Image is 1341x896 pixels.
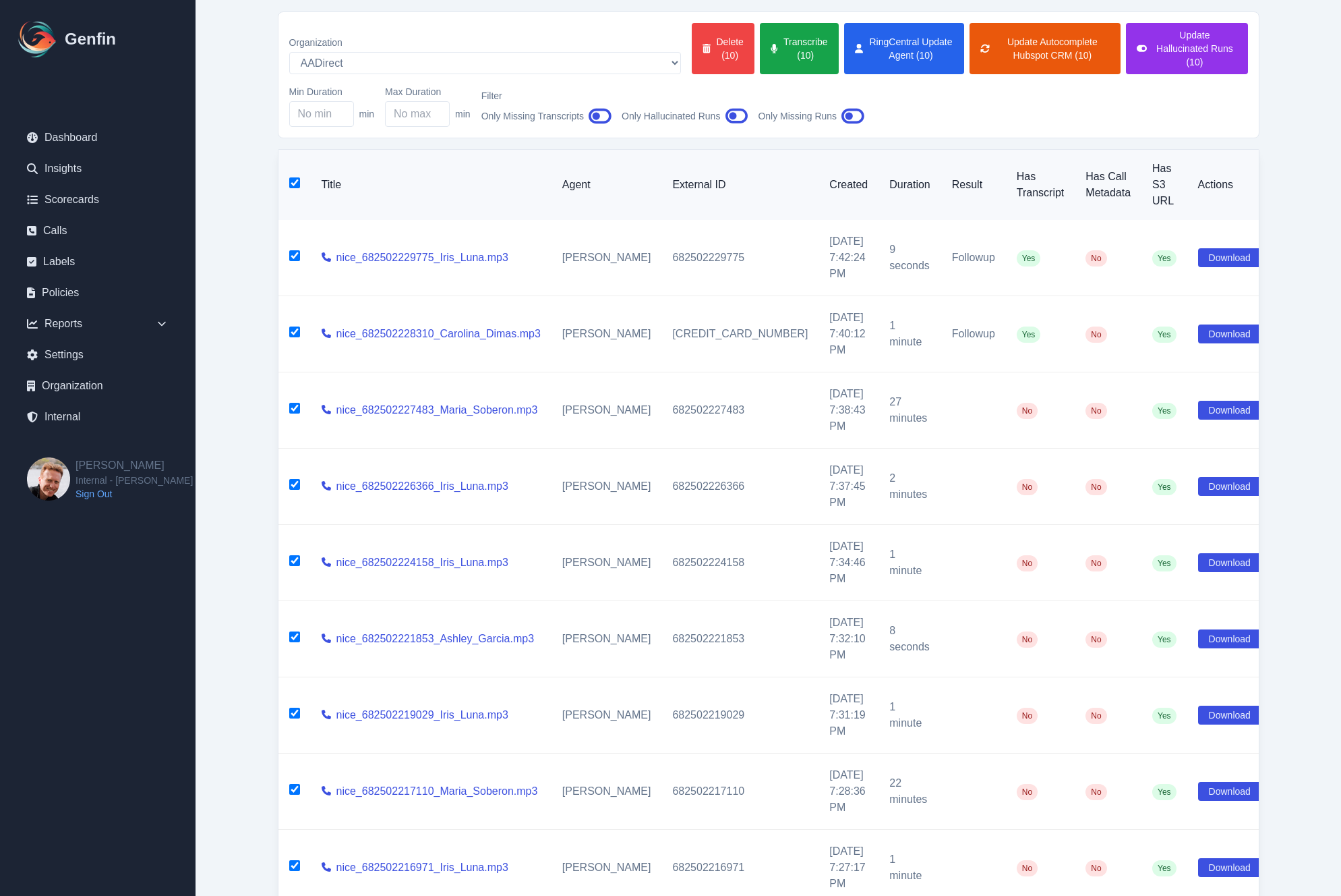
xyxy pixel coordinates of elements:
h1: Genfin [65,28,116,50]
td: 682502226366 [661,449,818,525]
span: No [1085,860,1106,876]
td: 8 seconds [878,601,941,677]
a: Settings [16,341,179,368]
a: View call details [322,783,331,800]
a: View call details [322,860,331,876]
a: View call details [322,478,331,495]
span: No [1085,555,1106,571]
a: Scorecards [16,186,179,213]
td: 682502217110 [661,754,818,830]
button: Download [1198,706,1261,725]
td: 2 minutes [878,449,941,525]
label: Filter [481,89,611,103]
a: View call details [322,555,331,571]
td: 1 minute [878,525,941,601]
td: [PERSON_NAME] [552,677,662,754]
button: Download [1198,248,1261,267]
td: 9 seconds [878,220,941,296]
a: Organization [16,372,179,399]
td: [DATE] 7:32:10 PM [818,601,878,677]
span: No [1017,784,1038,800]
label: Max Duration [385,85,471,99]
a: View call details [322,631,331,647]
td: [DATE] 7:31:19 PM [818,677,878,754]
th: Result [941,150,1006,220]
img: Brian Dunagan [27,457,70,501]
td: 682502227483 [661,372,818,449]
td: [DATE] 7:40:12 PM [818,296,878,372]
span: No [1085,250,1106,267]
span: Yes [1152,632,1176,648]
span: Yes [1152,708,1176,724]
button: Download [1198,782,1261,801]
a: Internal [16,403,179,430]
a: nice_682502226366_Iris_Luna.mp3 [336,478,508,495]
a: nice_682502221853_Ashley_Garcia.mp3 [336,631,535,647]
a: View call details [322,250,331,266]
span: Yes [1152,555,1176,571]
a: nice_682502224158_Iris_Luna.mp3 [336,555,508,571]
span: No [1017,632,1038,648]
th: Has Call Metadata [1075,150,1141,220]
span: No [1085,479,1106,495]
td: 27 minutes [878,372,941,449]
label: Min Duration [289,85,375,99]
label: Organization [289,36,681,49]
button: Download [1198,477,1261,496]
td: [DATE] 7:38:43 PM [818,372,878,449]
a: nice_682502216971_Iris_Luna.mp3 [336,860,508,876]
span: No [1085,784,1106,800]
span: No [1017,403,1038,419]
input: No min [289,101,354,127]
th: External ID [661,150,818,220]
span: Yes [1152,250,1176,267]
h2: [PERSON_NAME] [76,457,193,474]
span: Yes [1152,784,1176,800]
button: RingCentral Update Agent (10) [844,23,965,74]
td: [DATE] 7:28:36 PM [818,754,878,830]
a: nice_682502227483_Maria_Soberon.mp3 [336,402,538,418]
span: min [455,107,471,121]
a: nice_682502228310_Carolina_Dimas.mp3 [336,326,541,342]
td: [PERSON_NAME] [552,754,662,830]
span: Only Missing Runs [758,109,837,123]
span: Yes [1017,250,1041,267]
th: Title [311,150,552,220]
button: Update Hallucinated Runs (10) [1126,23,1248,74]
a: nice_682502217110_Maria_Soberon.mp3 [336,783,538,800]
a: Dashboard [16,124,179,151]
td: [PERSON_NAME] [552,296,662,372]
span: No [1017,708,1038,724]
span: Yes [1152,327,1176,343]
th: Actions [1187,150,1272,220]
td: Followup [941,296,1006,372]
button: Download [1198,401,1261,420]
th: Has Transcript [1006,150,1075,220]
span: Only Hallucinated Runs [622,109,720,123]
td: 682502221853 [661,601,818,677]
td: 1 minute [878,677,941,754]
a: View call details [322,402,331,418]
td: [PERSON_NAME] [552,372,662,449]
td: [PERSON_NAME] [552,220,662,296]
span: No [1017,860,1038,876]
a: Sign Out [76,487,193,501]
a: nice_682502229775_Iris_Luna.mp3 [336,250,508,266]
a: View call details [322,326,331,342]
span: Yes [1152,860,1176,876]
td: [CREDIT_CARD_NUMBER] [661,296,818,372]
span: No [1017,479,1038,495]
td: 682502224158 [661,525,818,601]
th: Duration [878,150,941,220]
td: [PERSON_NAME] [552,449,662,525]
button: Download [1198,325,1261,343]
span: No [1085,708,1106,724]
span: Yes [1152,403,1176,419]
td: 682502219029 [661,677,818,754]
a: Calls [16,217,179,244]
a: nice_682502219029_Iris_Luna.mp3 [336,707,508,723]
th: Created [818,150,878,220]
button: Transcribe (10) [760,23,838,74]
th: Agent [552,150,662,220]
td: 1 minute [878,296,941,372]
